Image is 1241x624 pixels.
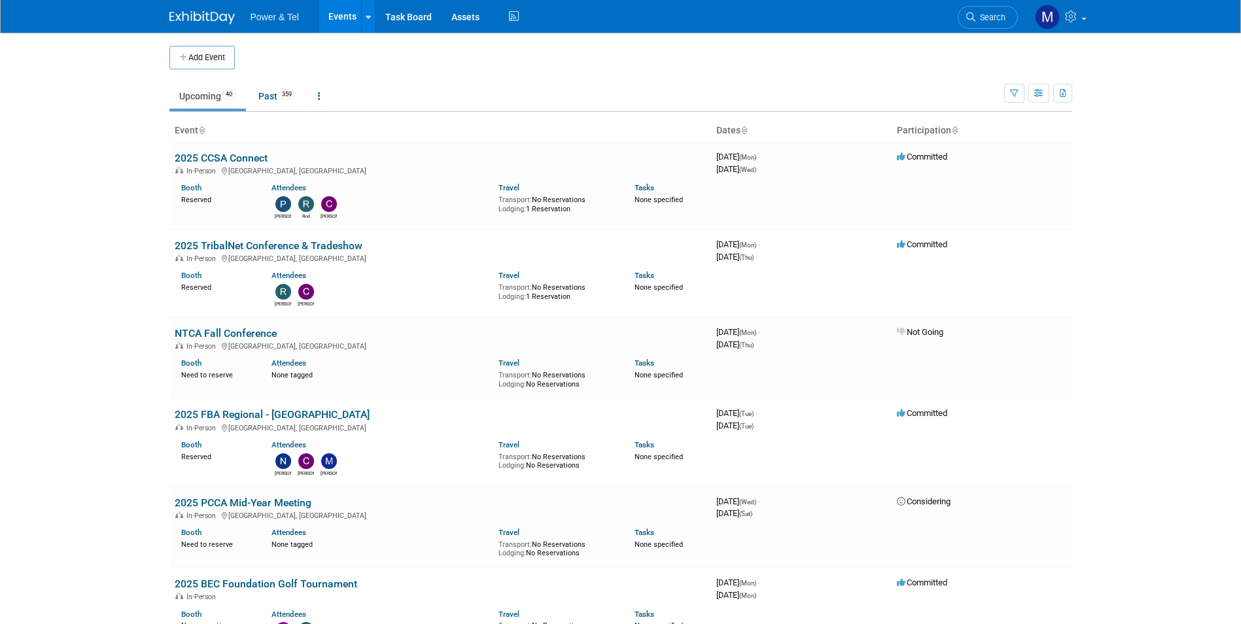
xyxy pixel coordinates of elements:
[298,196,314,212] img: Rod Philp
[739,329,756,336] span: (Mon)
[186,424,220,432] span: In-Person
[635,440,654,449] a: Tasks
[175,167,183,173] img: In-Person Event
[716,508,752,518] span: [DATE]
[716,421,754,430] span: [DATE]
[739,498,756,506] span: (Wed)
[897,327,943,337] span: Not Going
[498,440,519,449] a: Travel
[739,510,752,517] span: (Sat)
[739,410,754,417] span: (Tue)
[498,450,615,470] div: No Reservations No Reservations
[181,440,201,449] a: Booth
[739,166,756,173] span: (Wed)
[271,610,306,619] a: Attendees
[498,283,532,292] span: Transport:
[271,528,306,537] a: Attendees
[897,408,947,418] span: Committed
[498,281,615,301] div: No Reservations 1 Reservation
[175,239,362,252] a: 2025 TribalNet Conference & Tradeshow
[635,540,683,549] span: None specified
[498,453,532,461] span: Transport:
[275,212,291,220] div: Paul Beit
[716,252,754,262] span: [DATE]
[251,12,299,22] span: Power & Tel
[321,196,337,212] img: Clint Read
[716,239,760,249] span: [DATE]
[275,284,291,300] img: Robin Mayne
[181,368,253,380] div: Need to reserve
[958,6,1018,29] a: Search
[951,125,958,135] a: Sort by Participation Type
[298,469,314,477] div: Chad Smith
[249,84,306,109] a: Past359
[181,183,201,192] a: Booth
[498,549,526,557] span: Lodging:
[498,371,532,379] span: Transport:
[758,327,760,337] span: -
[181,450,253,462] div: Reserved
[498,610,519,619] a: Travel
[498,380,526,389] span: Lodging:
[498,196,532,204] span: Transport:
[169,46,235,69] button: Add Event
[181,281,253,292] div: Reserved
[175,593,183,599] img: In-Person Event
[186,342,220,351] span: In-Person
[175,340,706,351] div: [GEOGRAPHIC_DATA], [GEOGRAPHIC_DATA]
[498,183,519,192] a: Travel
[739,154,756,161] span: (Mon)
[175,510,706,520] div: [GEOGRAPHIC_DATA], [GEOGRAPHIC_DATA]
[271,440,306,449] a: Attendees
[275,196,291,212] img: Paul Beit
[635,371,683,379] span: None specified
[271,271,306,280] a: Attendees
[175,327,277,339] a: NTCA Fall Conference
[739,254,754,261] span: (Thu)
[716,152,760,162] span: [DATE]
[298,453,314,469] img: Chad Smith
[758,152,760,162] span: -
[498,540,532,549] span: Transport:
[181,193,253,205] div: Reserved
[169,120,711,142] th: Event
[321,469,337,477] div: Mike Melnick
[169,84,246,109] a: Upcoming40
[716,590,756,600] span: [DATE]
[711,120,892,142] th: Dates
[739,341,754,349] span: (Thu)
[716,408,758,418] span: [DATE]
[278,90,296,99] span: 359
[271,368,489,380] div: None tagged
[181,271,201,280] a: Booth
[175,422,706,432] div: [GEOGRAPHIC_DATA], [GEOGRAPHIC_DATA]
[498,271,519,280] a: Travel
[181,610,201,619] a: Booth
[897,578,947,587] span: Committed
[175,511,183,518] img: In-Person Event
[275,453,291,469] img: Nate Derbyshire
[758,239,760,249] span: -
[739,241,756,249] span: (Mon)
[716,496,760,506] span: [DATE]
[498,461,526,470] span: Lodging:
[741,125,747,135] a: Sort by Start Date
[758,578,760,587] span: -
[186,511,220,520] span: In-Person
[739,592,756,599] span: (Mon)
[175,424,183,430] img: In-Person Event
[498,368,615,389] div: No Reservations No Reservations
[739,580,756,587] span: (Mon)
[175,578,357,590] a: 2025 BEC Foundation Golf Tournament
[635,196,683,204] span: None specified
[298,300,314,307] div: Chad Smith
[175,254,183,261] img: In-Person Event
[635,283,683,292] span: None specified
[635,528,654,537] a: Tasks
[175,342,183,349] img: In-Person Event
[758,496,760,506] span: -
[321,453,337,469] img: Mike Melnick
[175,252,706,263] div: [GEOGRAPHIC_DATA], [GEOGRAPHIC_DATA]
[275,469,291,477] div: Nate Derbyshire
[716,578,760,587] span: [DATE]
